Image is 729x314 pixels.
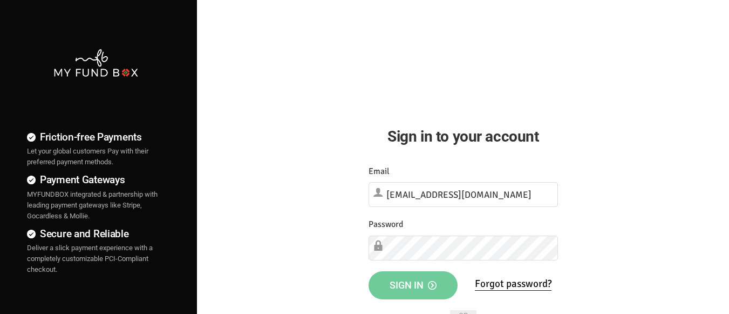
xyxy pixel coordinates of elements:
span: Sign in [390,279,437,291]
a: Forgot password? [475,277,551,291]
label: Password [369,218,403,231]
span: Deliver a slick payment experience with a completely customizable PCI-Compliant checkout. [27,244,153,273]
label: Email [369,165,390,178]
h4: Payment Gateways [27,172,165,188]
button: Sign in [369,271,458,299]
span: Let your global customers Pay with their preferred payment methods. [27,147,148,166]
input: Email [369,182,558,207]
span: MYFUNDBOX integrated & partnership with leading payment gateways like Stripe, Gocardless & Mollie. [27,190,158,220]
img: mfbwhite.png [53,48,139,78]
h4: Friction-free Payments [27,129,165,145]
h4: Secure and Reliable [27,226,165,242]
h2: Sign in to your account [369,125,558,148]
